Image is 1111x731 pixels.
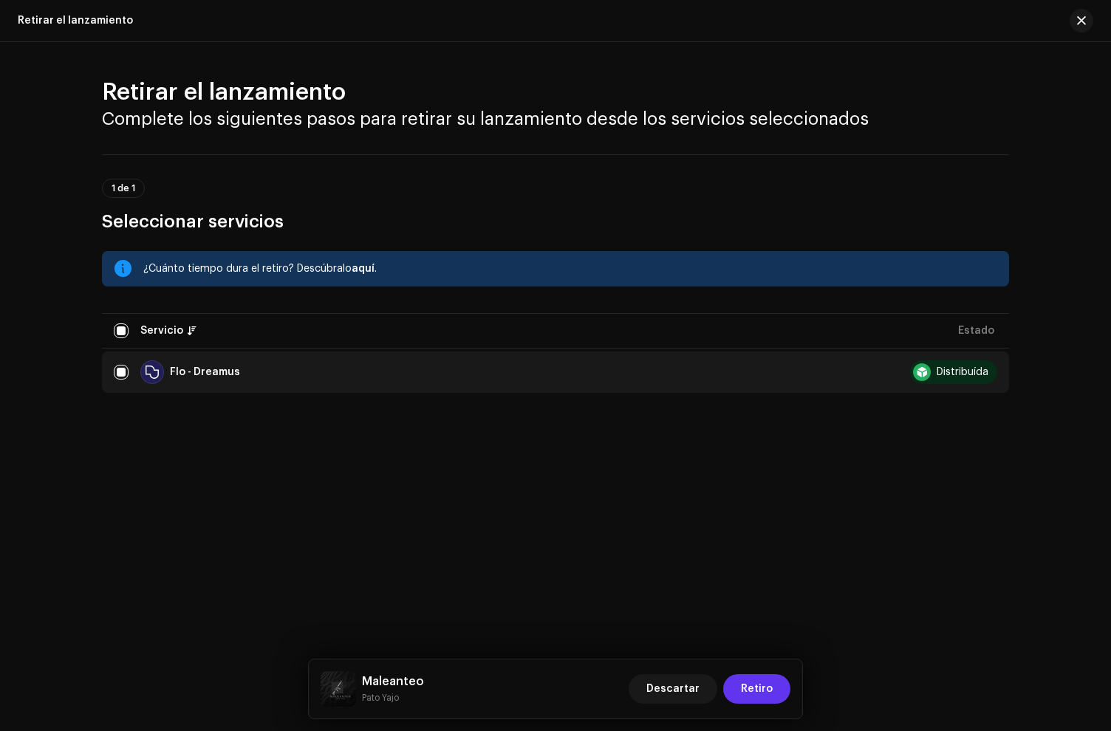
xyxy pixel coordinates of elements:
button: Descartar [629,674,717,704]
h5: Maleanteo [362,673,424,690]
div: Flo - Dreamus [170,367,240,377]
span: Descartar [646,674,700,704]
small: Maleanteo [362,690,424,705]
h3: Complete los siguientes pasos para retirar su lanzamiento desde los servicios seleccionados [102,107,1009,131]
span: Retiro [741,674,773,704]
img: cb5e8628-4b3b-4c5c-965b-5147960f1838 [321,671,356,707]
div: Distribuída [937,367,988,377]
h3: Seleccionar servicios [102,210,1009,233]
h2: Retirar el lanzamiento [102,78,1009,107]
div: Retirar el lanzamiento [18,15,133,27]
span: 1 de 1 [112,184,135,193]
div: ¿Cuánto tiempo dura el retiro? Descúbralo . [143,260,997,278]
button: Retiro [723,674,790,704]
span: aquí [352,264,375,274]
